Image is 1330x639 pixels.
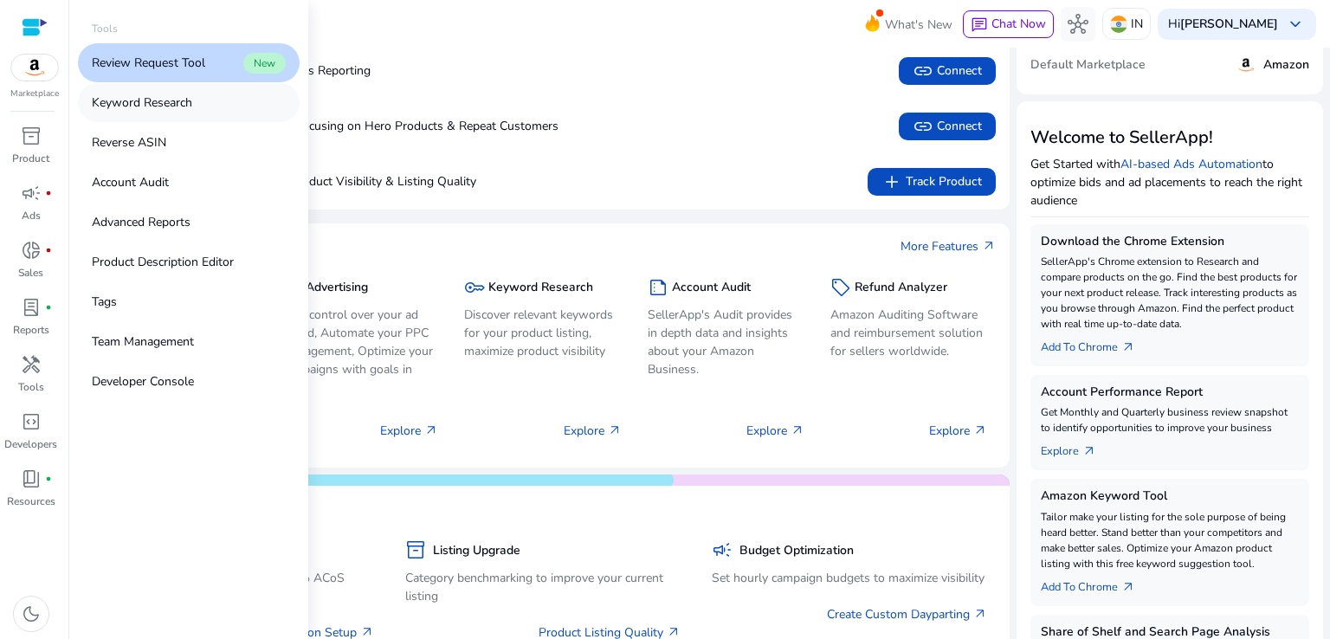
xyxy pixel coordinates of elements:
[21,240,42,261] span: donut_small
[380,422,438,440] p: Explore
[1030,155,1309,210] p: Get Started with to optimize bids and ad placements to reach the right audience
[45,247,52,254] span: fiber_manual_record
[243,53,286,74] span: New
[564,422,622,440] p: Explore
[92,293,117,311] p: Tags
[913,61,982,81] span: Connect
[1121,580,1135,594] span: arrow_outward
[464,306,621,360] p: Discover relevant keywords for your product listing, maximize product visibility
[92,253,234,271] p: Product Description Editor
[1041,385,1299,400] h5: Account Performance Report
[1061,7,1095,42] button: hub
[92,94,192,112] p: Keyword Research
[1041,235,1299,249] h5: Download the Chrome Extension
[92,173,169,191] p: Account Audit
[791,423,804,437] span: arrow_outward
[1041,489,1299,504] h5: Amazon Keyword Tool
[92,133,166,152] p: Reverse ASIN
[913,116,982,137] span: Connect
[45,475,52,482] span: fiber_manual_record
[12,151,49,166] p: Product
[963,10,1054,38] button: chatChat Now
[739,544,854,558] h5: Budget Optimization
[929,422,987,440] p: Explore
[899,113,996,140] button: linkConnect
[608,423,622,437] span: arrow_outward
[973,607,987,621] span: arrow_outward
[868,168,996,196] button: addTrack Product
[1041,332,1149,356] a: Add To Chrome
[92,372,194,390] p: Developer Console
[21,126,42,146] span: inventory_2
[991,16,1046,32] span: Chat Now
[21,411,42,432] span: code_blocks
[121,117,558,135] p: Boost Sales by Focusing on Hero Products & Repeat Customers
[648,306,804,378] p: SellerApp's Audit provides in depth data and insights about your Amazon Business.
[21,183,42,203] span: campaign
[7,494,55,509] p: Resources
[913,116,933,137] span: link
[1131,9,1143,39] p: IN
[973,423,987,437] span: arrow_outward
[1082,444,1096,458] span: arrow_outward
[464,277,485,298] span: key
[10,87,59,100] p: Marketplace
[92,213,190,231] p: Advanced Reports
[1041,571,1149,596] a: Add To Chrome
[885,10,952,40] span: What's New
[45,304,52,311] span: fiber_manual_record
[1041,509,1299,571] p: Tailor make your listing for the sole purpose of being heard better. Stand better than your compe...
[827,605,987,623] a: Create Custom Dayparting
[712,569,987,587] p: Set hourly campaign budgets to maximize visibility
[21,468,42,489] span: book_4
[488,281,593,295] h5: Keyword Research
[92,332,194,351] p: Team Management
[1041,254,1299,332] p: SellerApp's Chrome extension to Research and compare products on the go. Find the best products f...
[1120,156,1262,172] a: AI-based Ads Automation
[92,54,205,72] p: Review Request Tool
[13,322,49,338] p: Reports
[899,57,996,85] button: linkConnect
[18,379,44,395] p: Tools
[1168,18,1278,30] p: Hi
[855,281,947,295] h5: Refund Analyzer
[4,436,57,452] p: Developers
[1236,55,1256,75] img: amazon.svg
[360,625,374,639] span: arrow_outward
[1030,127,1309,148] h3: Welcome to SellerApp!
[433,544,520,558] h5: Listing Upgrade
[21,354,42,375] span: handyman
[667,625,681,639] span: arrow_outward
[913,61,933,81] span: link
[21,603,42,624] span: dark_mode
[45,190,52,197] span: fiber_manual_record
[92,21,118,36] p: Tools
[982,239,996,253] span: arrow_outward
[306,281,368,295] h5: Advertising
[881,171,982,192] span: Track Product
[11,55,58,81] img: amazon.svg
[881,171,902,192] span: add
[1263,58,1309,73] h5: Amazon
[18,265,43,281] p: Sales
[1285,14,1306,35] span: keyboard_arrow_down
[281,306,438,397] p: Take control over your ad spend, Automate your PPC Management, Optimize your campaigns with goals...
[405,539,426,560] span: inventory_2
[1041,436,1110,460] a: Explorearrow_outward
[830,306,987,360] p: Amazon Auditing Software and reimbursement solution for sellers worldwide.
[1030,58,1146,73] h5: Default Marketplace
[648,277,668,298] span: summarize
[1068,14,1088,35] span: hub
[424,423,438,437] span: arrow_outward
[21,297,42,318] span: lab_profile
[901,237,996,255] a: More Featuresarrow_outward
[971,16,988,34] span: chat
[712,539,733,560] span: campaign
[830,277,851,298] span: sell
[22,208,41,223] p: Ads
[1110,16,1127,33] img: in.svg
[746,422,804,440] p: Explore
[1041,404,1299,436] p: Get Monthly and Quarterly business review snapshot to identify opportunities to improve your busi...
[672,281,751,295] h5: Account Audit
[1180,16,1278,32] b: [PERSON_NAME]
